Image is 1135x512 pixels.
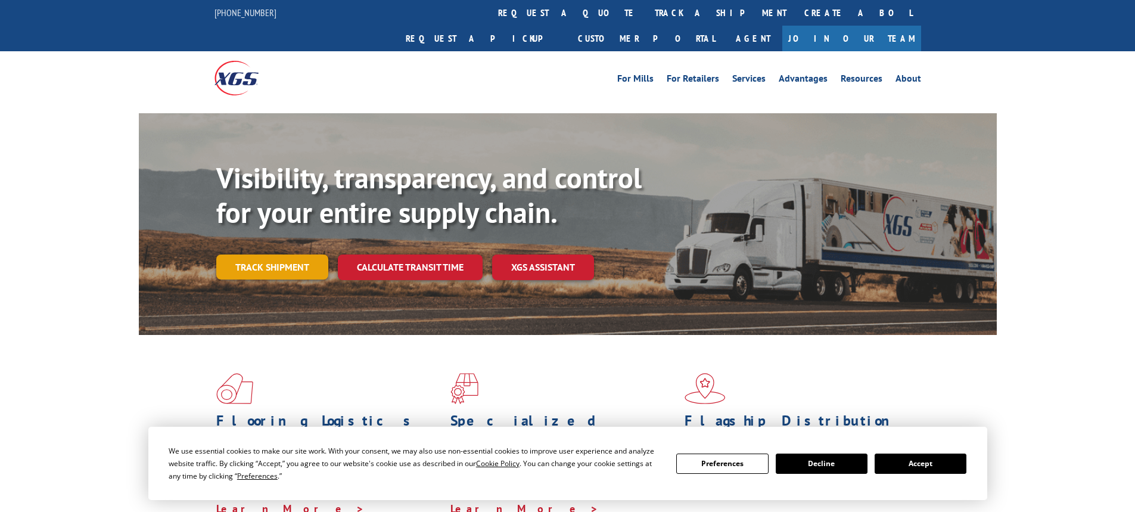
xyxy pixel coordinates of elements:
[216,159,642,231] b: Visibility, transparency, and control for your entire supply chain.
[732,74,766,87] a: Services
[216,414,441,448] h1: Flooring Logistics Solutions
[895,74,921,87] a: About
[875,454,966,474] button: Accept
[450,373,478,404] img: xgs-icon-focused-on-flooring-red
[685,488,833,501] a: Learn More >
[148,427,987,500] div: Cookie Consent Prompt
[169,445,662,482] div: We use essential cookies to make our site work. With your consent, we may also use non-essential ...
[782,26,921,51] a: Join Our Team
[841,74,882,87] a: Resources
[237,471,278,481] span: Preferences
[685,414,910,448] h1: Flagship Distribution Model
[214,7,276,18] a: [PHONE_NUMBER]
[476,458,520,468] span: Cookie Policy
[338,255,483,280] a: Calculate transit time
[397,26,569,51] a: Request a pickup
[216,255,328,280] a: Track shipment
[667,74,719,87] a: For Retailers
[685,373,726,404] img: xgs-icon-flagship-distribution-model-red
[216,373,253,404] img: xgs-icon-total-supply-chain-intelligence-red
[617,74,654,87] a: For Mills
[569,26,724,51] a: Customer Portal
[492,255,594,280] a: XGS ASSISTANT
[779,74,828,87] a: Advantages
[776,454,867,474] button: Decline
[450,414,676,448] h1: Specialized Freight Experts
[724,26,782,51] a: Agent
[676,454,768,474] button: Preferences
